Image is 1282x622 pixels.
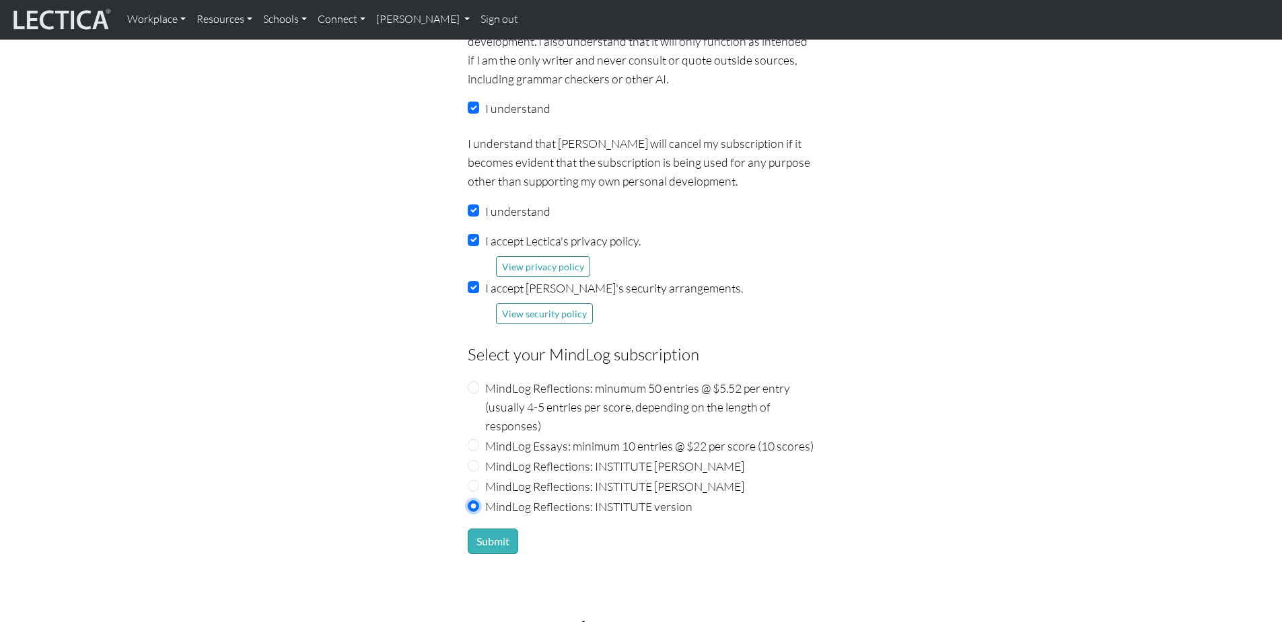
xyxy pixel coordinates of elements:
a: Sign out [475,5,524,34]
label: MindLog Reflections: minumum 50 entries @ $5.52 per entry (usually 4-5 entries per score, dependi... [485,379,815,435]
label: MindLog Reflections: INSTITUTE version [485,497,692,516]
label: I accept Lectica's privacy policy. [485,231,641,250]
p: I understand that MindLog is a tool designed to support my personal development. I also understan... [468,12,815,88]
label: MindLog Reflections: INSTITUTE [PERSON_NAME] [485,477,744,496]
button: Submit [468,529,518,554]
label: I accept [PERSON_NAME]'s security arrangements. [485,278,743,297]
button: View security policy [496,303,593,324]
legend: Select your MindLog subscription [468,342,815,367]
label: MindLog Essays: minimum 10 entries @ $22 per score (10 scores) [485,436,814,455]
button: View privacy policy [496,256,590,277]
p: I understand that [PERSON_NAME] will cancel my subscription if it becomes evident that the subscr... [468,134,815,190]
label: I understand [485,99,550,118]
a: [PERSON_NAME] [371,5,475,34]
a: Resources [191,5,258,34]
label: I understand [485,202,550,221]
img: lecticalive [10,7,111,32]
a: Connect [312,5,371,34]
a: Workplace [122,5,191,34]
a: Schools [258,5,312,34]
label: MindLog Reflections: INSTITUTE [PERSON_NAME] [485,457,744,475]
